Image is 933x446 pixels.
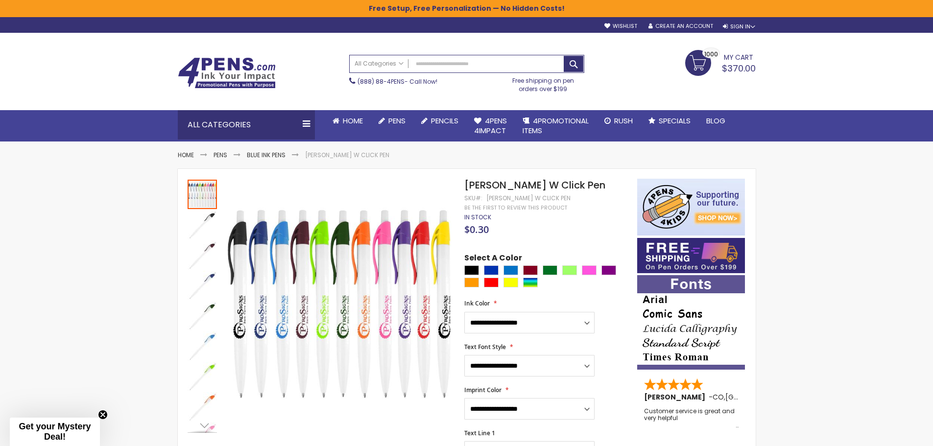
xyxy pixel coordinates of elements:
img: Preston W Click Pen [188,240,217,270]
span: Pencils [431,116,458,126]
div: Green Light [562,265,577,275]
span: 4Pens 4impact [474,116,507,136]
a: Blog [698,110,733,132]
div: All Categories [178,110,315,140]
span: Text Line 1 [464,429,495,437]
span: Specials [659,116,691,126]
span: Text Font Style [464,343,506,351]
a: Home [178,151,194,159]
div: Preston W Click Pen [188,209,218,239]
span: [GEOGRAPHIC_DATA] [725,392,797,402]
a: Be the first to review this product [464,204,567,211]
span: [PERSON_NAME] W Click Pen [464,178,605,192]
a: Pencils [413,110,466,132]
img: Free shipping on orders over $199 [637,238,745,273]
div: Pink [582,265,597,275]
div: Black [464,265,479,275]
div: Availability [464,213,491,221]
div: Preston W Click Pen [188,179,218,209]
img: 4pens 4 kids [637,179,745,235]
img: Preston W Click Pen [228,193,452,417]
a: Pens [371,110,413,132]
span: Home [343,116,363,126]
img: Preston W Click Pen [188,210,217,239]
a: Rush [597,110,641,132]
div: Red [484,278,499,287]
img: Preston W Click Pen [188,331,217,361]
img: Preston W Click Pen [188,392,217,422]
span: $0.30 [464,223,489,236]
a: All Categories [350,55,408,71]
span: Get your Mystery Deal! [19,422,91,442]
img: 4Pens Custom Pens and Promotional Products [178,57,276,89]
div: Orange [464,278,479,287]
button: Close teaser [98,410,108,420]
span: 4PROMOTIONAL ITEMS [523,116,589,136]
a: Wishlist [604,23,637,30]
div: Assorted [523,278,538,287]
span: Select A Color [464,253,522,266]
div: Preston W Click Pen [188,270,218,300]
a: Blue ink Pens [247,151,286,159]
div: Burgundy [523,265,538,275]
span: In stock [464,213,491,221]
div: Preston W Click Pen [188,391,218,422]
div: Get your Mystery Deal!Close teaser [10,418,100,446]
div: Preston W Click Pen [188,239,218,270]
div: Next [188,418,217,433]
span: - , [709,392,797,402]
div: Green [543,265,557,275]
span: $370.00 [722,62,756,74]
span: 1000 [704,49,718,59]
span: Pens [388,116,406,126]
div: Purple [601,265,616,275]
span: - Call Now! [358,77,437,86]
div: Customer service is great and very helpful [644,408,739,429]
div: Blue [484,265,499,275]
a: Create an Account [648,23,713,30]
a: $370.00 1000 [685,50,756,74]
img: font-personalization-examples [637,275,745,370]
span: Rush [614,116,633,126]
img: Preston W Click Pen [188,362,217,391]
div: Blue Light [503,265,518,275]
div: Free shipping on pen orders over $199 [502,73,584,93]
a: Specials [641,110,698,132]
a: 4Pens4impact [466,110,515,142]
span: Blog [706,116,725,126]
div: Preston W Click Pen [188,361,218,391]
div: Preston W Click Pen [188,330,218,361]
span: [PERSON_NAME] [644,392,709,402]
a: 4PROMOTIONALITEMS [515,110,597,142]
strong: SKU [464,194,482,202]
a: Home [325,110,371,132]
span: CO [713,392,724,402]
span: Imprint Color [464,386,502,394]
div: Sign In [723,23,755,30]
a: Pens [214,151,227,159]
a: (888) 88-4PENS [358,77,405,86]
span: All Categories [355,60,404,68]
img: Preston W Click Pen [188,271,217,300]
div: Preston W Click Pen [188,300,218,330]
span: Ink Color [464,299,490,307]
div: [PERSON_NAME] W Click Pen [486,194,571,202]
li: [PERSON_NAME] W Click Pen [305,151,389,159]
img: Preston W Click Pen [188,301,217,330]
div: Yellow [503,278,518,287]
